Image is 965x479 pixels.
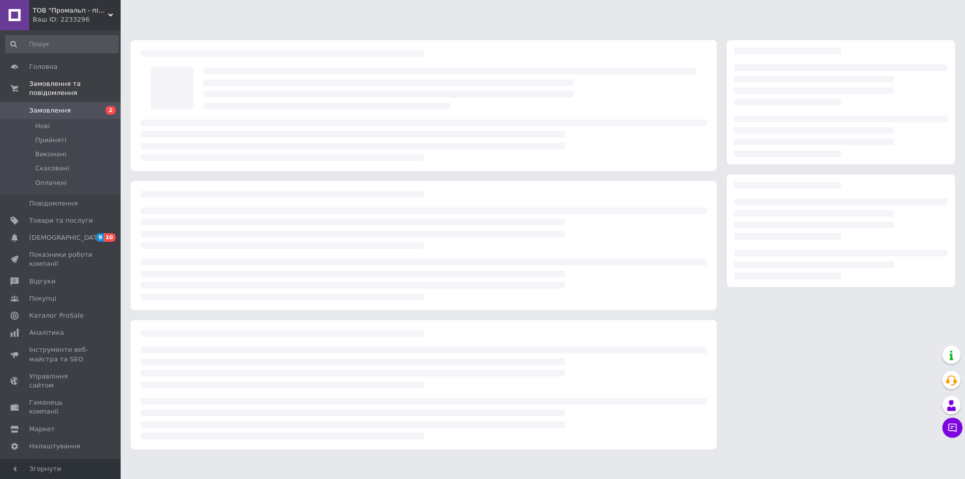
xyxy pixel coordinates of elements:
span: Покупці [29,294,56,303]
span: 10 [104,233,116,242]
span: Замовлення та повідомлення [29,79,121,98]
span: ТОВ "Промальп - південь" [33,6,108,15]
span: 2 [106,106,116,115]
span: Головна [29,62,57,71]
span: Відгуки [29,277,55,286]
span: Маркет [29,425,55,434]
span: Інструменти веб-майстра та SEO [29,345,93,363]
span: Прийняті [35,136,66,145]
span: Виконані [35,150,66,159]
input: Пошук [5,35,119,53]
span: [DEMOGRAPHIC_DATA] [29,233,104,242]
span: Скасовані [35,164,69,173]
span: Показники роботи компанії [29,250,93,268]
span: Управління сайтом [29,372,93,390]
span: Повідомлення [29,199,78,208]
span: Гаманець компанії [29,398,93,416]
div: Ваш ID: 2233296 [33,15,121,24]
span: Аналітика [29,328,64,337]
span: Оплачені [35,178,67,187]
span: Налаштування [29,442,80,451]
span: Замовлення [29,106,71,115]
button: Чат з покупцем [942,418,962,438]
span: Каталог ProSale [29,311,83,320]
span: 9 [96,233,104,242]
span: Товари та послуги [29,216,93,225]
span: Нові [35,122,50,131]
